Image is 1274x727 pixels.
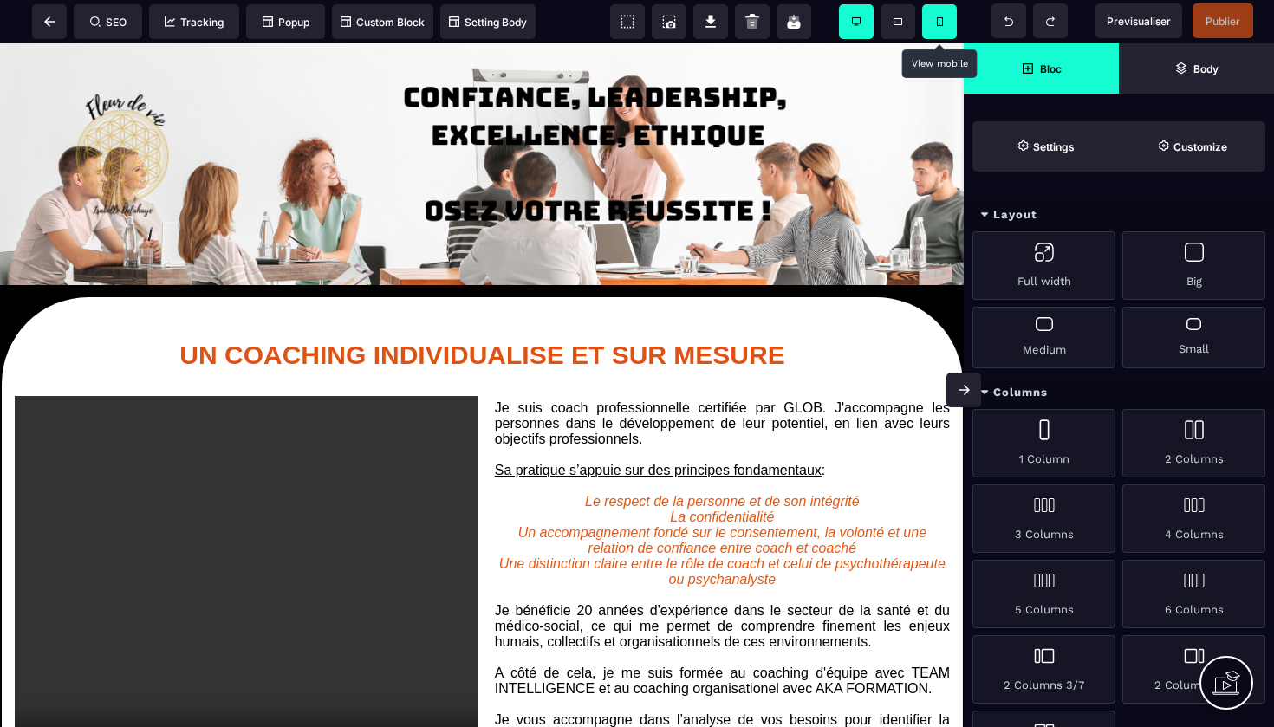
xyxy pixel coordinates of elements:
div: Small [1122,307,1265,368]
div: 6 Columns [1122,560,1265,628]
i: La confidentialité [670,466,774,481]
text: Je suis coach professionnelle certifiée par GLOB. J'accompagne les personnes dans le développemen... [495,353,950,704]
i: Un accompagnement fondé sur le consentement, la volonté et une relation de confiance entre coach ... [518,482,931,512]
span: Popup [263,16,309,29]
span: Open Blocks [964,43,1119,94]
div: Medium [972,307,1115,368]
div: Layout [964,199,1274,231]
strong: Customize [1173,140,1227,153]
div: 2 Columns 7/3 [1122,635,1265,704]
span: Publier [1206,15,1240,28]
b: UN COACHING INDIVIDUALISE ET SUR MESURE [179,297,784,326]
div: 2 Columns 3/7 [972,635,1115,704]
div: Full width [972,231,1115,300]
div: 3 Columns [972,484,1115,553]
span: Settings [972,121,1119,172]
span: Setting Body [449,16,527,29]
i: Une distinction claire entre le rôle de coach et celui de psychothérapeute ou psychanalyste [499,513,949,543]
div: Big [1122,231,1265,300]
span: Open Style Manager [1119,121,1265,172]
span: Previsualiser [1107,15,1171,28]
div: 4 Columns [1122,484,1265,553]
div: Columns [964,377,1274,409]
strong: Bloc [1040,62,1062,75]
span: Screenshot [652,4,686,39]
i: Le respect de la personne et de son intégrité [585,451,860,465]
span: Open Layer Manager [1119,43,1274,94]
span: View components [610,4,645,39]
div: 1 Column [972,409,1115,477]
div: 5 Columns [972,560,1115,628]
span: SEO [90,16,127,29]
span: Custom Block [341,16,425,29]
strong: Settings [1033,140,1075,153]
strong: Body [1193,62,1219,75]
span: Tracking [165,16,224,29]
u: Sa pratique s’appuie sur des principes fondamentaux [495,419,822,434]
span: Preview [1095,3,1182,38]
div: 2 Columns [1122,409,1265,477]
